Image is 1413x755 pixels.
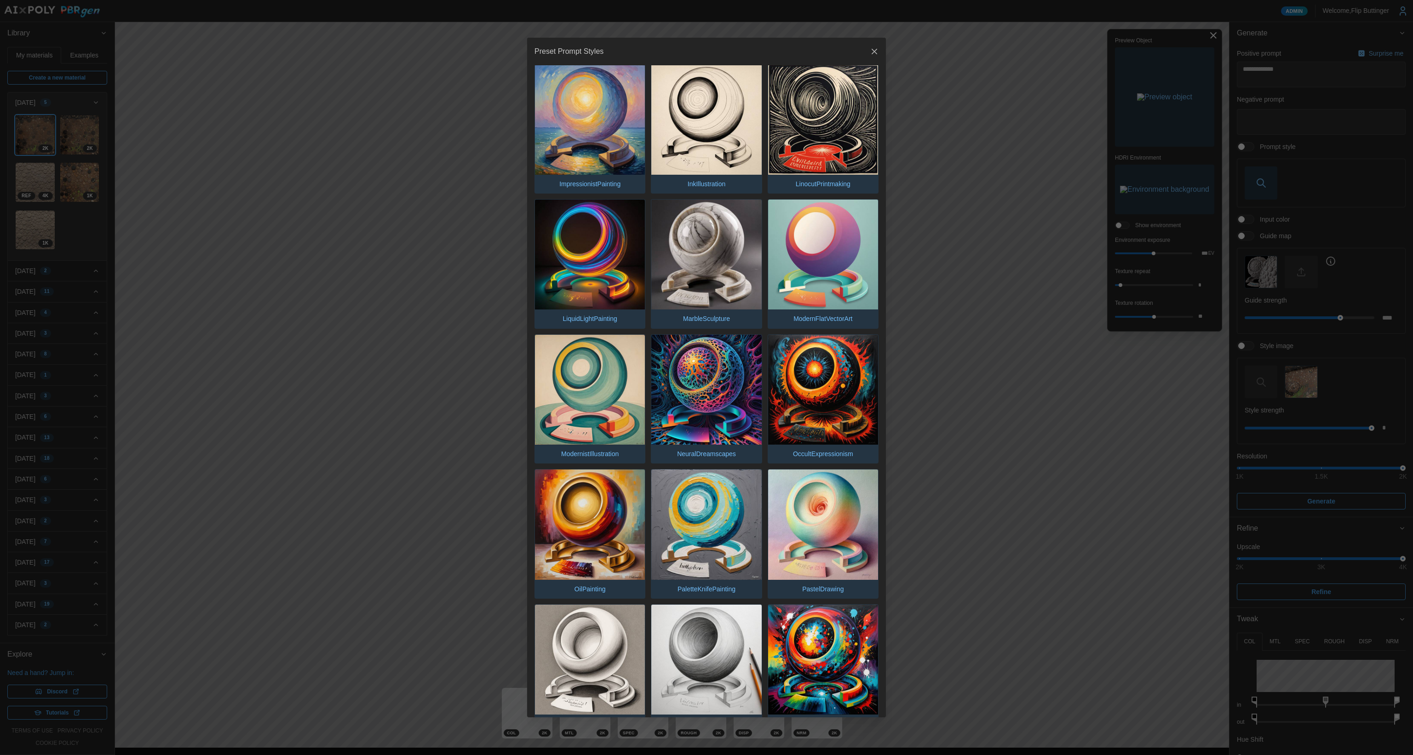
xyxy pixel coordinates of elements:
[651,605,761,715] img: PencilSketching.jpg
[672,445,741,463] p: NeuralDreamscapes
[789,309,857,328] p: ModernFlatVectorArt
[651,64,762,194] button: InkIllustration.jpgInkIllustration
[651,604,762,734] button: PencilSketching.jpgPencilSketching
[779,715,867,733] p: PhantasmagoricAbstraction
[673,580,740,598] p: PaletteKnifePainting
[651,199,762,329] button: MarbleSculpture.jpgMarbleSculpture
[791,175,855,193] p: LinocutPrintmaking
[768,64,879,194] button: LinocutPrintmaking.jpgLinocutPrintmaking
[651,469,761,579] img: PaletteKnifePainting.jpg
[555,175,625,193] p: ImpressionistPainting
[678,309,735,328] p: MarbleSculpture
[535,605,645,715] img: PenandInk.jpg
[535,335,645,445] img: ModernistIllustration.jpg
[768,469,879,599] button: PastelDrawing.jpgPastelDrawing
[768,64,878,174] img: LinocutPrintmaking.jpg
[570,715,610,733] p: PenandInk
[768,334,879,464] button: OccultExpressionism.jpgOccultExpressionism
[679,715,734,733] p: PencilSketching
[534,199,645,329] button: LiquidLightPainting.jpgLiquidLightPainting
[651,334,762,464] button: NeuralDreamscapes.jpgNeuralDreamscapes
[683,175,730,193] p: InkIllustration
[768,604,879,734] button: PhantasmagoricAbstraction.jpgPhantasmagoricAbstraction
[558,309,622,328] p: LiquidLightPainting
[535,200,645,309] img: LiquidLightPainting.jpg
[798,580,848,598] p: PastelDrawing
[534,64,645,194] button: ImpressionistPainting.jpgImpressionistPainting
[534,334,645,464] button: ModernistIllustration.jpgModernistIllustration
[535,469,645,579] img: OilPainting.jpg
[768,605,878,715] img: PhantasmagoricAbstraction.jpg
[534,604,645,734] button: PenandInk.jpgPenandInk
[534,469,645,599] button: OilPainting.jpgOilPainting
[534,48,603,55] h2: Preset Prompt Styles
[651,64,761,174] img: InkIllustration.jpg
[651,335,761,445] img: NeuralDreamscapes.jpg
[768,469,878,579] img: PastelDrawing.jpg
[788,445,858,463] p: OccultExpressionism
[535,64,645,174] img: ImpressionistPainting.jpg
[570,580,610,598] p: OilPainting
[557,445,623,463] p: ModernistIllustration
[768,199,879,329] button: ModernFlatVectorArt.jpgModernFlatVectorArt
[768,335,878,445] img: OccultExpressionism.jpg
[651,469,762,599] button: PaletteKnifePainting.jpgPaletteKnifePainting
[651,200,761,309] img: MarbleSculpture.jpg
[768,200,878,309] img: ModernFlatVectorArt.jpg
